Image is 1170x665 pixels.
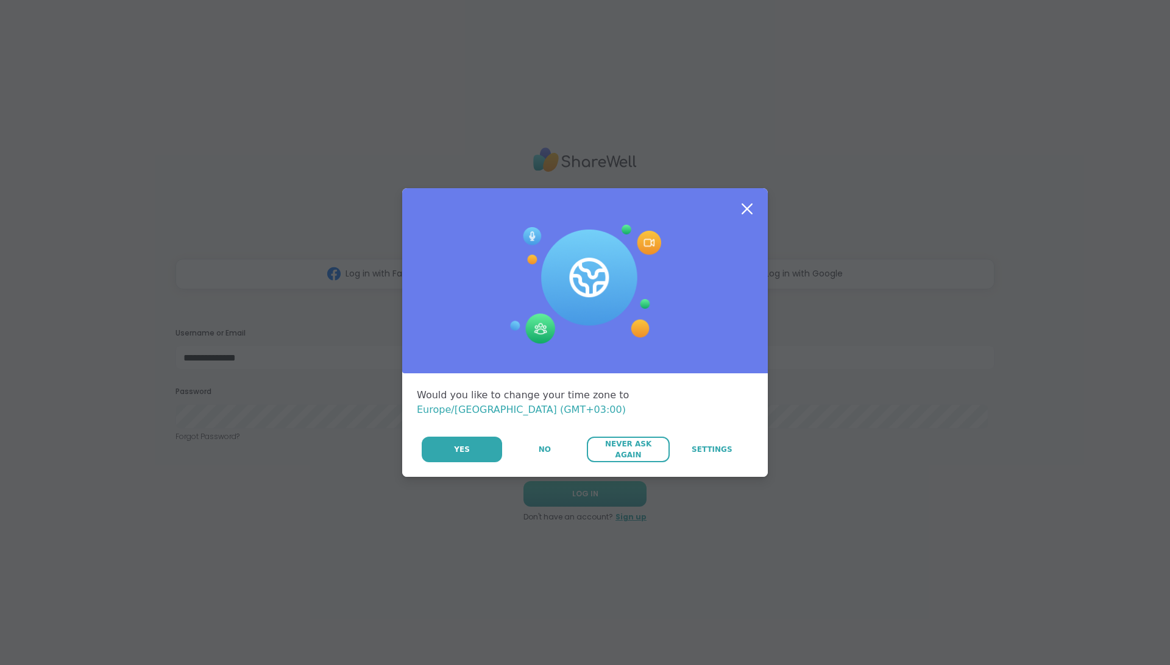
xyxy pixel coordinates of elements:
[587,437,669,462] button: Never Ask Again
[593,438,663,460] span: Never Ask Again
[509,225,661,344] img: Session Experience
[692,444,732,455] span: Settings
[671,437,753,462] a: Settings
[539,444,551,455] span: No
[422,437,502,462] button: Yes
[503,437,586,462] button: No
[417,388,753,417] div: Would you like to change your time zone to
[454,444,470,455] span: Yes
[417,404,626,415] span: Europe/[GEOGRAPHIC_DATA] (GMT+03:00)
